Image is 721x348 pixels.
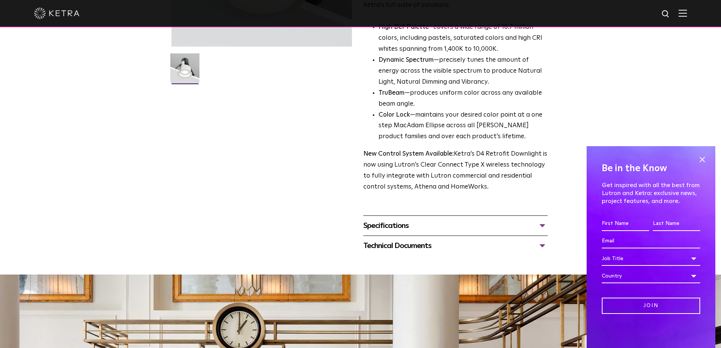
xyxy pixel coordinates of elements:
p: Ketra’s D4 Retrofit Downlight is now using Lutron’s Clear Connect Type X wireless technology to f... [363,149,548,193]
input: First Name [602,217,649,231]
strong: New Control System Available: [363,151,454,157]
img: Hamburger%20Nav.svg [679,9,687,17]
input: Join [602,298,700,314]
div: Country [602,269,700,283]
div: Specifications [363,220,548,232]
input: Email [602,234,700,248]
strong: Dynamic Spectrum [378,57,434,63]
li: —precisely tunes the amount of energy across the visible spectrum to produce Natural Light, Natur... [378,55,548,88]
strong: Color Lock [378,112,410,118]
p: covers a wide range of 16.7 million colors, including pastels, saturated colors and high CRI whit... [378,22,548,55]
input: Last Name [653,217,700,231]
img: ketra-logo-2019-white [34,8,79,19]
li: —maintains your desired color point at a one step MacAdam Ellipse across all [PERSON_NAME] produc... [378,110,548,143]
h4: Be in the Know [602,161,700,176]
li: —produces uniform color across any available beam angle. [378,88,548,110]
div: Job Title [602,251,700,266]
img: D4R Retrofit Downlight [170,53,199,88]
strong: TruBeam [378,90,405,96]
p: Get inspired with all the best from Lutron and Ketra: exclusive news, project features, and more. [602,181,700,205]
div: Technical Documents [363,240,548,252]
img: search icon [661,9,671,19]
